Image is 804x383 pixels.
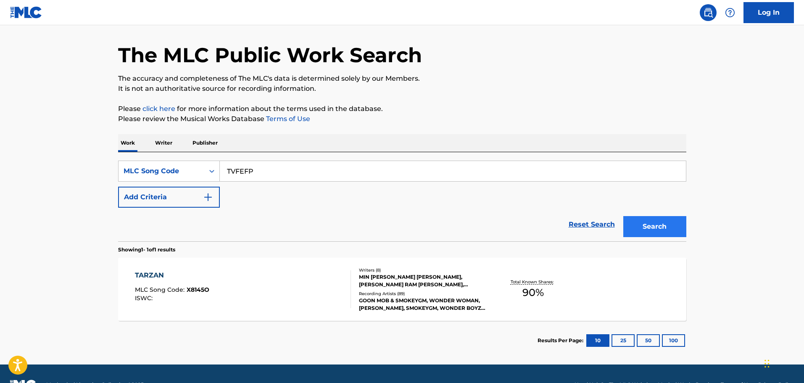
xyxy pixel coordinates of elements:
div: GOON MOB & SMOKEYGM, WONDER WOMAN, [PERSON_NAME], SMOKEYGM, WONDER BOYZ, VARIOUS ARTISTS [359,297,486,312]
div: Help [722,4,738,21]
a: Reset Search [564,215,619,234]
img: MLC Logo [10,6,42,18]
span: ISWC : [135,294,155,302]
div: TARZAN [135,270,209,280]
p: Please for more information about the terms used in the database. [118,104,686,114]
div: Writers ( 8 ) [359,267,486,273]
div: MIN [PERSON_NAME] [PERSON_NAME], [PERSON_NAME] RAM [PERSON_NAME], [PERSON_NAME], [PERSON_NAME], [... [359,273,486,288]
p: Work [118,134,137,152]
button: 10 [586,334,609,347]
button: 50 [637,334,660,347]
div: MLC Song Code [124,166,199,176]
button: Search [623,216,686,237]
div: Recording Artists ( 89 ) [359,291,486,297]
span: X8145O [187,286,209,293]
p: Writer [153,134,175,152]
p: The accuracy and completeness of The MLC's data is determined solely by our Members. [118,74,686,84]
a: Log In [743,2,794,23]
form: Search Form [118,161,686,241]
img: 9d2ae6d4665cec9f34b9.svg [203,192,213,202]
p: Publisher [190,134,220,152]
img: help [725,8,735,18]
a: Terms of Use [264,115,310,123]
button: 25 [612,334,635,347]
h1: The MLC Public Work Search [118,42,422,68]
p: It is not an authoritative source for recording information. [118,84,686,94]
iframe: Chat Widget [762,343,804,383]
p: Results Per Page: [538,337,585,344]
p: Please review the Musical Works Database [118,114,686,124]
span: MLC Song Code : [135,286,187,293]
div: Drag [764,351,770,376]
span: 90 % [522,285,544,300]
p: Showing 1 - 1 of 1 results [118,246,175,254]
img: search [703,8,713,18]
a: click here [142,105,175,113]
a: Public Search [700,4,717,21]
a: TARZANMLC Song Code:X8145OISWC:Writers (8)MIN [PERSON_NAME] [PERSON_NAME], [PERSON_NAME] RAM [PER... [118,258,686,321]
p: Total Known Shares: [511,279,556,285]
button: 100 [662,334,685,347]
button: Add Criteria [118,187,220,208]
